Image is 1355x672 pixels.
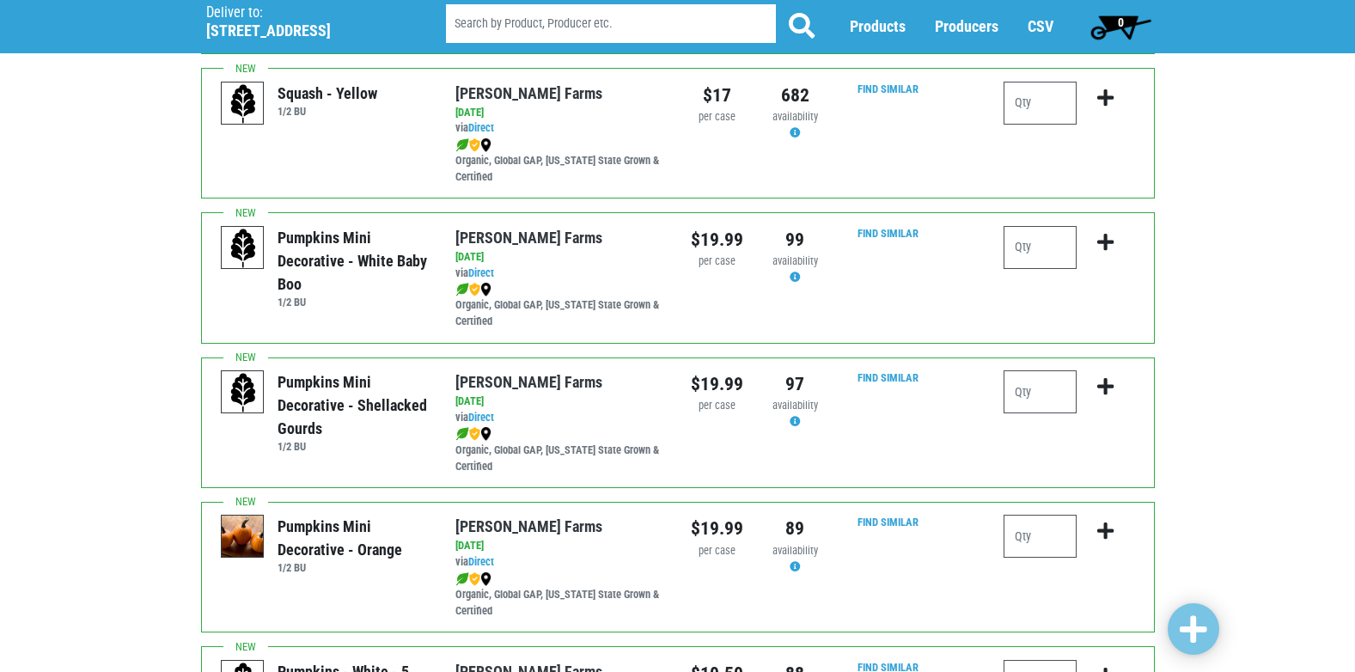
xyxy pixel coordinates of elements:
[468,121,494,134] a: Direct
[455,538,664,554] div: [DATE]
[772,399,818,412] span: availability
[455,282,664,331] div: Organic, Global GAP, [US_STATE] State Grown & Certified
[455,410,664,426] div: via
[769,226,821,254] div: 99
[772,544,818,557] span: availability
[772,110,818,123] span: availability
[480,283,491,296] img: map_marker-0e94453035b3232a4d21701695807de9.png
[278,561,430,574] h6: 1/2 BU
[469,283,480,296] img: safety-e55c860ca8c00a9c171001a62a92dabd.png
[468,555,494,568] a: Direct
[455,84,602,102] a: [PERSON_NAME] Farms
[455,105,664,121] div: [DATE]
[455,571,664,620] div: Organic, Global GAP, [US_STATE] State Grown & Certified
[691,515,743,542] div: $19.99
[206,21,402,40] h5: [STREET_ADDRESS]
[278,82,377,105] div: Squash - Yellow
[222,516,265,559] img: thumbnail-1243a1f1afb6ea77f95596dc4315903c.png
[691,226,743,254] div: $19.99
[691,398,743,414] div: per case
[455,394,664,410] div: [DATE]
[480,427,491,441] img: map_marker-0e94453035b3232a4d21701695807de9.png
[1083,9,1159,44] a: 0
[278,226,430,296] div: Pumpkins Mini Decorative - White Baby Boo
[858,516,919,528] a: Find Similar
[480,572,491,586] img: map_marker-0e94453035b3232a4d21701695807de9.png
[935,18,998,36] a: Producers
[691,370,743,398] div: $19.99
[769,515,821,542] div: 89
[691,109,743,125] div: per case
[278,515,430,561] div: Pumpkins Mini Decorative - Orange
[1004,82,1077,125] input: Qty
[222,227,265,270] img: placeholder-variety-43d6402dacf2d531de610a020419775a.svg
[455,427,469,441] img: leaf-e5c59151409436ccce96b2ca1b28e03c.png
[455,137,664,186] div: Organic, Global GAP, [US_STATE] State Grown & Certified
[455,229,602,247] a: [PERSON_NAME] Farms
[858,227,919,240] a: Find Similar
[446,5,776,44] input: Search by Product, Producer etc.
[769,370,821,398] div: 97
[469,138,480,152] img: safety-e55c860ca8c00a9c171001a62a92dabd.png
[455,120,664,137] div: via
[468,411,494,424] a: Direct
[1004,370,1077,413] input: Qty
[468,266,494,279] a: Direct
[850,18,906,36] a: Products
[455,138,469,152] img: leaf-e5c59151409436ccce96b2ca1b28e03c.png
[691,254,743,270] div: per case
[691,82,743,109] div: $17
[1028,18,1053,36] a: CSV
[206,4,402,21] p: Deliver to:
[469,572,480,586] img: safety-e55c860ca8c00a9c171001a62a92dabd.png
[480,138,491,152] img: map_marker-0e94453035b3232a4d21701695807de9.png
[455,517,602,535] a: [PERSON_NAME] Farms
[278,370,430,440] div: Pumpkins Mini Decorative - Shellacked Gourds
[858,371,919,384] a: Find Similar
[1004,226,1077,269] input: Qty
[222,529,265,544] a: Pumpkins Mini Decorative - Orange
[455,266,664,282] div: via
[278,296,430,309] h6: 1/2 BU
[455,426,664,475] div: Organic, Global GAP, [US_STATE] State Grown & Certified
[455,283,469,296] img: leaf-e5c59151409436ccce96b2ca1b28e03c.png
[769,82,821,109] div: 682
[455,373,602,391] a: [PERSON_NAME] Farms
[455,249,664,266] div: [DATE]
[455,572,469,586] img: leaf-e5c59151409436ccce96b2ca1b28e03c.png
[222,82,265,125] img: placeholder-variety-43d6402dacf2d531de610a020419775a.svg
[278,105,377,118] h6: 1/2 BU
[1004,515,1077,558] input: Qty
[222,371,265,414] img: placeholder-variety-43d6402dacf2d531de610a020419775a.svg
[691,543,743,559] div: per case
[278,440,430,453] h6: 1/2 BU
[469,427,480,441] img: safety-e55c860ca8c00a9c171001a62a92dabd.png
[1118,15,1124,29] span: 0
[772,254,818,267] span: availability
[858,82,919,95] a: Find Similar
[455,554,664,571] div: via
